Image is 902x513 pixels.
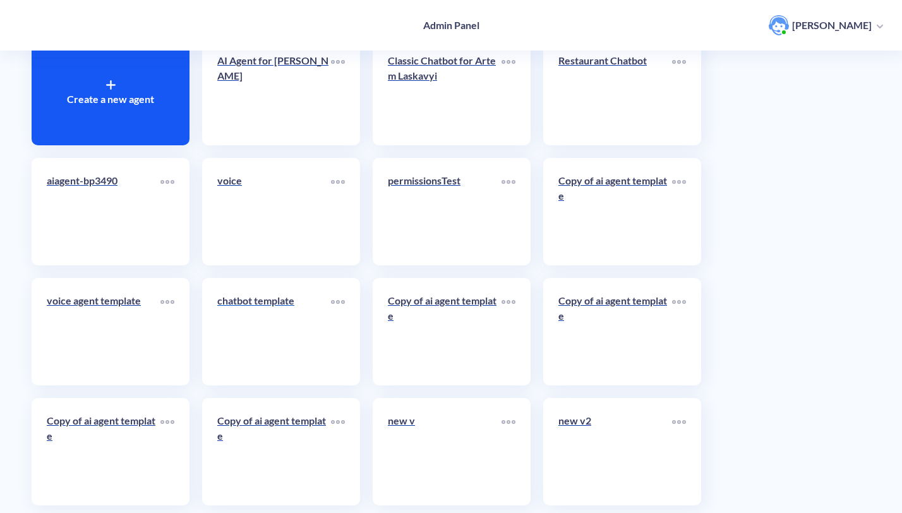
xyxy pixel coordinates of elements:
p: voice agent template [47,293,160,308]
p: Copy of ai agent template [388,293,502,323]
a: Copy of ai agent template [558,173,672,250]
p: Copy of ai agent template [217,413,331,444]
a: Copy of ai agent template [388,293,502,370]
a: Classic Chatbot for Artem Laskavyi [388,53,502,130]
p: chatbot template [217,293,331,308]
a: Copy of ai agent template [217,413,331,490]
button: user photo[PERSON_NAME] [762,14,889,37]
p: Classic Chatbot for Artem Laskavyi [388,53,502,83]
p: permissionsTest [388,173,502,188]
img: user photo [769,15,789,35]
p: Create a new agent [67,92,154,107]
p: Copy of ai agent template [47,413,160,444]
a: AI Agent for [PERSON_NAME] [217,53,331,130]
a: new v [388,413,502,490]
a: voice agent template [47,293,160,370]
p: aiagent-bp3490 [47,173,160,188]
p: Restaurant Chatbot [558,53,672,68]
a: aiagent-bp3490 [47,173,160,250]
a: voice [217,173,331,250]
p: AI Agent for [PERSON_NAME] [217,53,331,83]
p: new v [388,413,502,428]
p: Copy of ai agent template [558,173,672,203]
h4: Admin Panel [423,19,479,31]
p: new v2 [558,413,672,428]
a: chatbot template [217,293,331,370]
a: Copy of ai agent template [47,413,160,490]
a: Copy of ai agent template [558,293,672,370]
a: permissionsTest [388,173,502,250]
p: [PERSON_NAME] [792,18,872,32]
p: voice [217,173,331,188]
p: Copy of ai agent template [558,293,672,323]
a: Restaurant Chatbot [558,53,672,130]
a: new v2 [558,413,672,490]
